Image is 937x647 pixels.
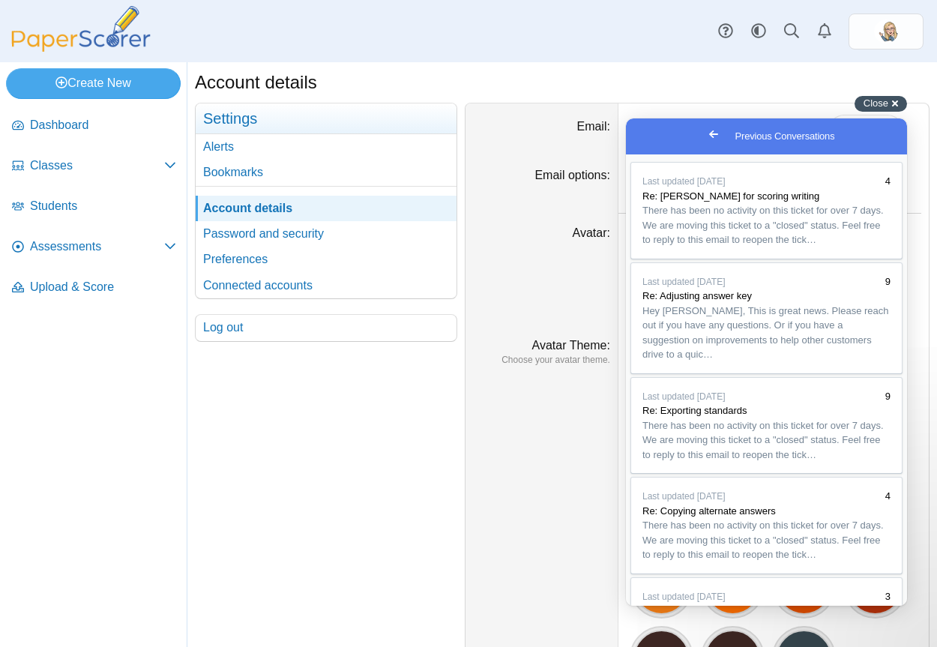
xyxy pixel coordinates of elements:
[573,226,610,239] label: Avatar
[259,55,265,70] div: 4
[30,157,164,174] span: Classes
[534,169,610,181] label: Email options
[196,273,457,298] a: Connected accounts
[576,120,609,133] label: Email
[16,387,150,398] span: Re: Copying alternate answers
[4,259,277,356] a: Last updated [DATE]9Re: Exporting standardsThere has been no activity on this ticket for over 7 d...
[16,373,100,383] span: Last updated [DATE]
[30,238,164,255] span: Assessments
[196,196,457,221] a: Account details
[195,70,317,95] h1: Account details
[6,108,182,144] a: Dashboard
[196,221,457,247] a: Password and security
[16,58,100,68] span: Last updated [DATE]
[874,19,898,43] span: Emily Wasley
[6,270,182,306] a: Upload & Score
[808,15,841,48] a: Alerts
[30,117,176,133] span: Dashboard
[6,189,182,225] a: Students
[16,473,100,484] span: Last updated [DATE]
[6,6,156,52] img: PaperScorer
[4,459,277,556] a: Last updated [DATE]3Deleting/Changing performance bands
[16,86,258,127] span: There has been no activity on this ticket for over 7 days. We are moving this ticket to a "closed...
[6,148,182,184] a: Classes
[626,118,907,606] iframe: Help Scout Beacon - Live Chat, Contact Form, and Knowledge Base
[196,134,457,160] a: Alerts
[874,19,898,43] img: ps.zKYLFpFWctilUouI
[16,273,100,283] span: Last updated [DATE]
[16,487,184,498] span: Deleting/Changing performance bands
[259,156,265,171] div: 9
[532,339,610,352] label: Avatar Theme
[196,103,457,134] h3: Settings
[855,96,907,112] button: Close
[473,354,610,367] dfn: Choose your avatar theme.
[776,559,832,615] div: EW
[196,247,457,272] a: Preferences
[6,68,181,98] a: Create New
[16,301,258,342] span: There has been no activity on this ticket for over 7 days. We are moving this ticket to a "closed...
[6,229,182,265] a: Assessments
[196,160,457,185] a: Bookmarks
[196,315,457,340] a: Log out
[30,198,176,214] span: Students
[4,43,277,141] a: Last updated [DATE]4Re: [PERSON_NAME] for scoring writingThere has been no activity on this ticke...
[30,279,176,295] span: Upload & Score
[829,115,903,145] a: Change
[849,13,924,49] a: ps.zKYLFpFWctilUouI
[864,97,888,109] span: Close
[16,158,100,169] span: Last updated [DATE]
[16,401,258,442] span: There has been no activity on this ticket for over 7 days. We are moving this ticket to a "closed...
[16,187,263,242] span: Hey [PERSON_NAME], This is great news. Please reach out if you have any questions. Or if you have...
[4,144,277,256] a: Last updated [DATE]9Re: Adjusting answer keyHey [PERSON_NAME], This is great news. Please reach o...
[4,358,277,456] a: Last updated [DATE]4Re: Copying alternate answersThere has been no activity on this ticket for ov...
[259,471,265,486] div: 3
[618,103,929,156] dd: [EMAIL_ADDRESS][DOMAIN_NAME]
[259,271,265,286] div: 9
[16,286,121,298] span: Re: Exporting standards
[633,559,690,615] div: EW
[847,559,903,615] div: EW
[259,370,265,385] div: 4
[16,72,193,83] span: Re: [PERSON_NAME] for scoring writing
[16,172,126,183] span: Re: Adjusting answer key
[6,41,156,54] a: PaperScorer
[705,559,761,615] div: EW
